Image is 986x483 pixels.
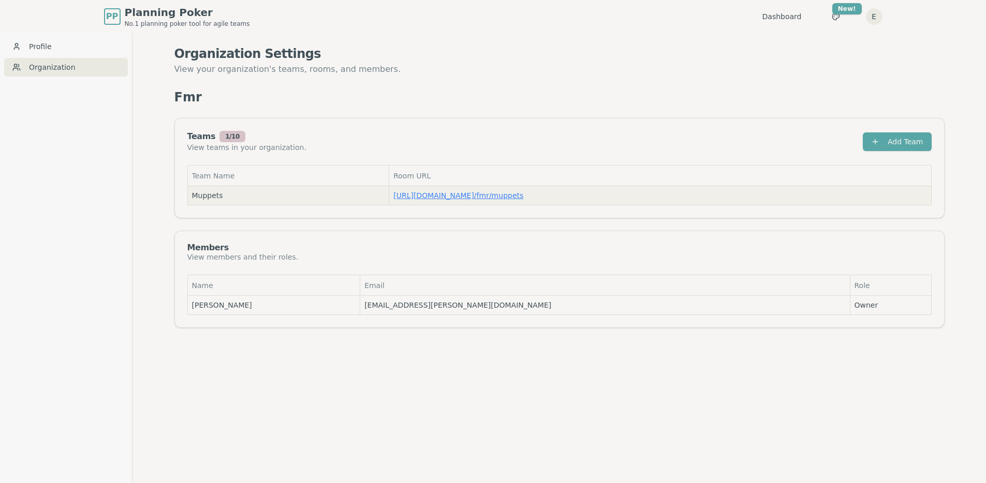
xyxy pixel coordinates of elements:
[187,244,299,252] div: Members
[855,300,927,310] span: Owner
[187,252,299,262] div: View members and their roles.
[866,8,882,25] button: E
[832,3,862,14] div: New!
[219,131,245,142] div: 1 / 10
[187,142,306,153] div: View teams in your organization.
[4,58,128,77] a: Organization
[393,191,523,200] a: [URL][DOMAIN_NAME]/fmr/muppets
[360,275,850,296] th: Email
[106,10,118,23] span: PP
[174,46,945,62] h1: Organization Settings
[187,296,360,315] td: [PERSON_NAME]
[104,5,250,28] a: PPPlanning PokerNo.1 planning poker tool for agile teams
[187,165,389,186] th: Team Name
[389,165,931,186] th: Room URL
[125,20,250,28] span: No.1 planning poker tool for agile teams
[4,37,128,56] a: Profile
[125,5,250,20] span: Planning Poker
[187,131,306,142] div: Teams
[827,7,845,26] button: New!
[187,275,360,296] th: Name
[863,132,932,151] button: Add Team
[360,296,850,315] td: [EMAIL_ADDRESS][PERSON_NAME][DOMAIN_NAME]
[850,275,931,296] th: Role
[174,62,945,77] p: View your organization's teams, rooms, and members.
[174,89,202,105] p: Fmr
[762,11,802,22] a: Dashboard
[192,190,223,201] span: Muppets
